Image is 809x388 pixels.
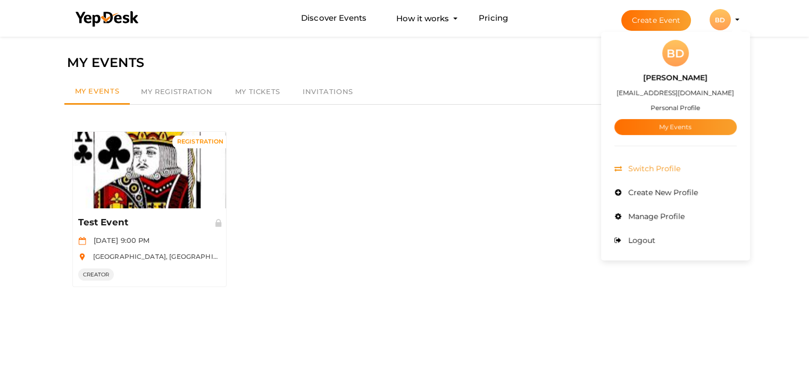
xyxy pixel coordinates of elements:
[643,72,707,84] label: [PERSON_NAME]
[662,40,689,66] div: BD
[706,9,734,31] button: BD
[78,268,114,281] span: CREATOR
[64,80,130,105] a: My Events
[625,164,680,173] span: Switch Profile
[479,9,508,28] a: Pricing
[214,218,223,227] img: Private Event
[621,10,691,31] button: Create Event
[393,9,452,28] button: How it works
[625,212,685,221] span: Manage Profile
[78,237,86,245] img: calendar.svg
[78,253,86,261] img: location.svg
[625,235,655,245] span: Logout
[625,188,698,197] span: Create New Profile
[88,252,319,260] span: [GEOGRAPHIC_DATA], [GEOGRAPHIC_DATA], [GEOGRAPHIC_DATA]
[650,104,700,112] small: Personal Profile
[614,119,737,135] a: My Events
[130,80,223,104] a: My Registration
[710,16,731,24] profile-pic: BD
[141,87,212,96] span: My Registration
[78,216,218,229] p: Test Event
[235,87,280,96] span: My Tickets
[88,236,150,244] span: [DATE] 9:00 PM
[75,87,120,95] span: My Events
[291,80,364,104] a: Invitations
[301,9,366,28] a: Discover Events
[616,87,734,99] label: [EMAIL_ADDRESS][DOMAIN_NAME]
[303,87,353,96] span: Invitations
[224,80,291,104] a: My Tickets
[710,9,731,30] div: BD
[67,53,743,73] div: MY EVENTS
